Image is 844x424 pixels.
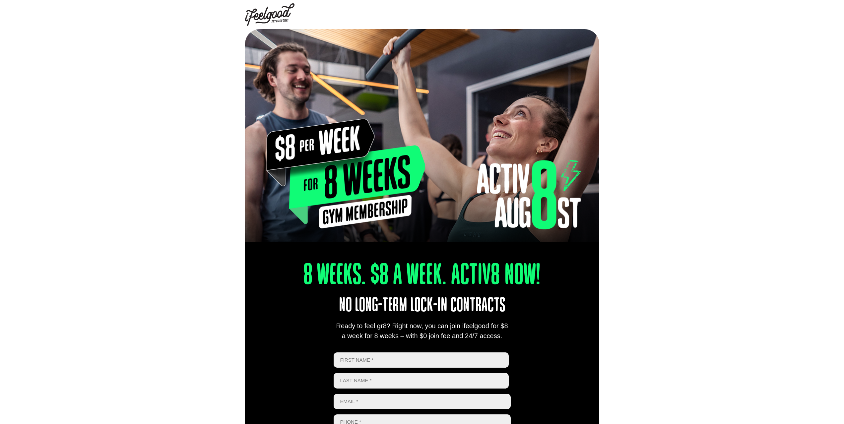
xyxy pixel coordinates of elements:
input: First name * [334,352,509,368]
h1: 8 Weeks. $8 A Week. Activ8 Now! [280,261,563,291]
input: Email * [334,394,511,409]
div: Ready to feel gr8? Right now, you can join ifeelgood for $8 a week for 8 weeks – with $0 join fee... [334,321,511,341]
input: Last name * [334,373,509,389]
p: No long-term lock-in contracts [263,291,581,321]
